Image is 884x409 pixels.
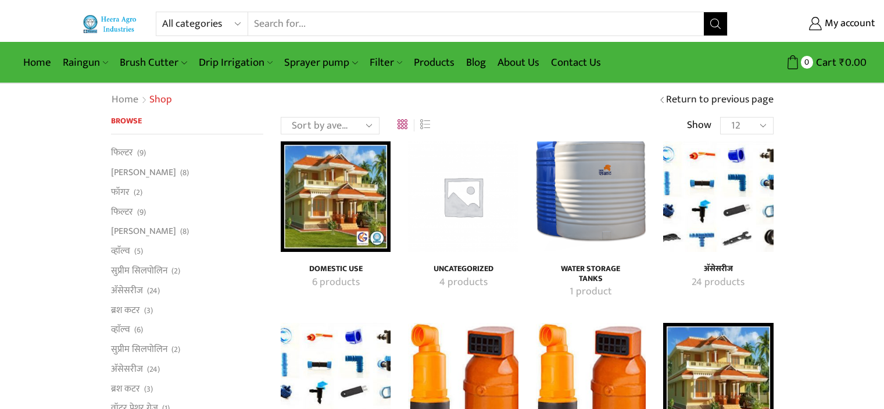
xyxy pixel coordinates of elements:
img: अ‍ॅसेसरीज [663,141,773,251]
a: Filter [364,49,408,76]
h1: Shop [149,94,172,106]
span: (2) [171,265,180,277]
span: (8) [180,226,189,237]
a: ब्रश कटर [111,379,140,399]
a: Return to previous page [666,93,774,108]
a: Visit product category Domestic Use [294,264,378,274]
a: Home [111,93,139,108]
bdi: 0.00 [839,54,867,72]
mark: 1 product [570,284,612,300]
a: [PERSON_NAME] [111,222,176,241]
a: Products [408,49,460,76]
span: (24) [147,364,160,375]
nav: Breadcrumb [111,93,172,108]
img: Domestic Use [281,141,391,251]
a: Visit product category Water Storage Tanks [549,264,633,284]
a: Visit product category Domestic Use [281,141,391,251]
a: Visit product category Water Storage Tanks [549,284,633,300]
a: Visit product category Uncategorized [421,275,505,290]
span: Browse [111,114,142,127]
span: (9) [137,207,146,218]
mark: 6 products [312,275,360,290]
span: (8) [180,167,189,179]
a: Visit product category Uncategorized [408,141,518,251]
a: 0 Cart ₹0.00 [739,52,867,73]
select: Shop order [281,117,380,134]
span: Cart [813,55,836,70]
a: Sprayer pump [278,49,363,76]
button: Search button [704,12,727,35]
a: Raingun [57,49,114,76]
a: [PERSON_NAME] [111,163,176,183]
input: Search for... [248,12,704,35]
a: Visit product category अ‍ॅसेसरीज [676,275,760,290]
img: Uncategorized [408,141,518,251]
a: My account [745,13,875,34]
a: About Us [492,49,545,76]
mark: 4 products [439,275,488,290]
a: सुप्रीम सिलपोलिन [111,340,167,360]
span: 0 [801,56,813,68]
a: Visit product category Uncategorized [421,264,505,274]
span: Show [687,118,711,133]
span: ₹ [839,54,845,72]
span: My account [822,16,875,31]
a: Visit product category Water Storage Tanks [536,141,646,251]
h4: अ‍ॅसेसरीज [676,264,760,274]
a: Visit product category Domestic Use [294,275,378,290]
a: अ‍ॅसेसरीज [111,359,143,379]
a: Drip Irrigation [193,49,278,76]
mark: 24 products [692,275,745,290]
a: फिल्टर [111,146,133,162]
a: अ‍ॅसेसरीज [111,280,143,300]
h4: Water Storage Tanks [549,264,633,284]
a: Home [17,49,57,76]
a: Visit product category अ‍ॅसेसरीज [663,141,773,251]
span: (6) [134,324,143,336]
a: फिल्टर [111,202,133,222]
span: (2) [134,187,142,198]
h4: Uncategorized [421,264,505,274]
span: (9) [137,147,146,159]
a: व्हाॅल्व [111,320,130,340]
a: सुप्रीम सिलपोलिन [111,261,167,280]
span: (3) [144,305,153,316]
a: Blog [460,49,492,76]
a: ब्रश कटर [111,300,140,320]
a: व्हाॅल्व [111,241,130,261]
a: Visit product category अ‍ॅसेसरीज [676,264,760,274]
a: Brush Cutter [114,49,192,76]
span: (5) [134,246,143,257]
a: Contact Us [545,49,607,76]
img: Water Storage Tanks [536,141,646,251]
span: (24) [147,285,160,297]
span: (2) [171,344,180,355]
a: फॉगर [111,182,130,202]
span: (3) [144,383,153,395]
h4: Domestic Use [294,264,378,274]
